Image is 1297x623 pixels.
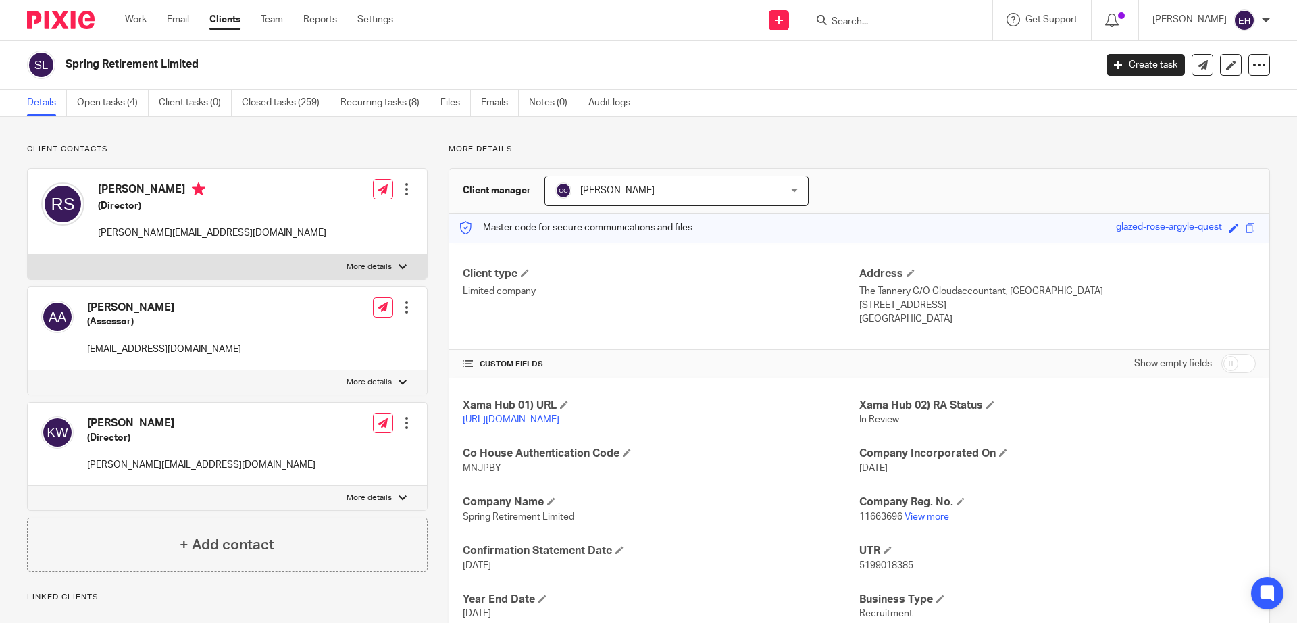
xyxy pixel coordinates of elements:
span: [DATE] [859,464,888,473]
span: 11663696 [859,512,902,522]
a: Notes (0) [529,90,578,116]
img: Pixie [27,11,95,29]
a: Client tasks (0) [159,90,232,116]
h4: CUSTOM FIELDS [463,359,859,370]
img: svg%3E [41,301,74,333]
h4: Client type [463,267,859,281]
h4: + Add contact [180,534,274,555]
p: [PERSON_NAME] [1152,13,1227,26]
a: [URL][DOMAIN_NAME] [463,415,559,424]
h4: Company Incorporated On [859,447,1256,461]
h4: Business Type [859,593,1256,607]
img: svg%3E [555,182,571,199]
p: More details [449,144,1270,155]
h4: Company Name [463,495,859,509]
p: [GEOGRAPHIC_DATA] [859,312,1256,326]
span: Spring Retirement Limited [463,512,574,522]
img: svg%3E [1234,9,1255,31]
h4: Confirmation Statement Date [463,544,859,558]
h4: Co House Authentication Code [463,447,859,461]
h4: [PERSON_NAME] [98,182,326,199]
a: Open tasks (4) [77,90,149,116]
p: [EMAIL_ADDRESS][DOMAIN_NAME] [87,343,241,356]
span: [PERSON_NAME] [580,186,655,195]
label: Show empty fields [1134,357,1212,370]
span: 5199018385 [859,561,913,570]
h4: Year End Date [463,593,859,607]
span: [DATE] [463,609,491,618]
p: [STREET_ADDRESS] [859,299,1256,312]
h5: (Director) [98,199,326,213]
span: In Review [859,415,899,424]
input: Search [830,16,952,28]
a: Details [27,90,67,116]
p: Master code for secure communications and files [459,221,692,234]
span: [DATE] [463,561,491,570]
a: View more [905,512,949,522]
a: Closed tasks (259) [242,90,330,116]
p: Linked clients [27,592,428,603]
p: More details [347,493,392,503]
p: [PERSON_NAME][EMAIL_ADDRESS][DOMAIN_NAME] [87,458,315,472]
a: Settings [357,13,393,26]
h4: [PERSON_NAME] [87,301,241,315]
a: Team [261,13,283,26]
a: Reports [303,13,337,26]
p: More details [347,261,392,272]
p: Limited company [463,284,859,298]
a: Files [440,90,471,116]
a: Audit logs [588,90,640,116]
h4: [PERSON_NAME] [87,416,315,430]
span: Recruitment [859,609,913,618]
p: More details [347,377,392,388]
span: Get Support [1025,15,1077,24]
a: Clients [209,13,240,26]
h4: Company Reg. No. [859,495,1256,509]
a: Email [167,13,189,26]
p: The Tannery C/O Cloudaccountant, [GEOGRAPHIC_DATA] [859,284,1256,298]
h4: Xama Hub 02) RA Status [859,399,1256,413]
h4: UTR [859,544,1256,558]
h3: Client manager [463,184,531,197]
a: Create task [1107,54,1185,76]
i: Primary [192,182,205,196]
a: Work [125,13,147,26]
h4: Xama Hub 01) URL [463,399,859,413]
a: Recurring tasks (8) [340,90,430,116]
img: svg%3E [41,416,74,449]
a: Emails [481,90,519,116]
p: [PERSON_NAME][EMAIL_ADDRESS][DOMAIN_NAME] [98,226,326,240]
img: svg%3E [27,51,55,79]
p: Client contacts [27,144,428,155]
div: glazed-rose-argyle-quest [1116,220,1222,236]
h4: Address [859,267,1256,281]
span: MNJPBY [463,464,501,473]
h5: (Assessor) [87,315,241,328]
h2: Spring Retirement Limited [66,57,882,72]
img: svg%3E [41,182,84,226]
h5: (Director) [87,431,315,445]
